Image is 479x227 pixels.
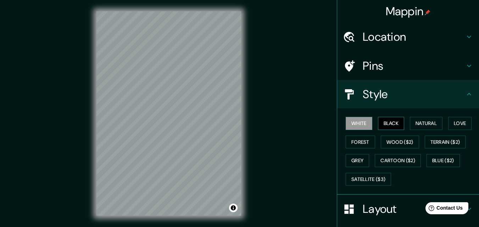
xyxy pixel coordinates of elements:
[448,117,472,130] button: Love
[427,154,460,167] button: Blue ($2)
[425,10,430,15] img: pin-icon.png
[386,4,431,18] h4: Mappin
[346,154,369,167] button: Grey
[375,154,421,167] button: Cartoon ($2)
[378,117,405,130] button: Black
[363,30,465,44] h4: Location
[381,136,419,149] button: Wood ($2)
[337,80,479,108] div: Style
[363,59,465,73] h4: Pins
[337,52,479,80] div: Pins
[96,11,241,216] canvas: Map
[416,199,471,219] iframe: Help widget launcher
[229,204,238,212] button: Toggle attribution
[363,87,465,101] h4: Style
[425,136,466,149] button: Terrain ($2)
[346,117,372,130] button: White
[337,195,479,223] div: Layout
[346,136,375,149] button: Forest
[337,23,479,51] div: Location
[410,117,442,130] button: Natural
[363,202,465,216] h4: Layout
[346,173,391,186] button: Satellite ($3)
